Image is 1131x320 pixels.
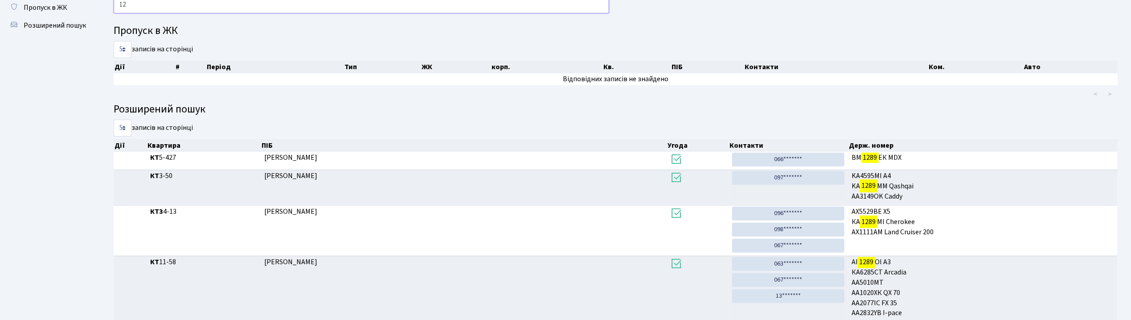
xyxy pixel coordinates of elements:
td: Відповідних записів не знайдено [114,73,1118,85]
mark: 1289 [860,216,877,228]
th: Період [206,61,344,73]
span: 4-13 [150,207,257,217]
mark: 1289 [861,151,878,164]
th: Контакти [729,139,848,152]
span: 5-427 [150,153,257,163]
th: Ком. [928,61,1024,73]
th: Тип [344,61,421,73]
mark: 1289 [860,179,877,192]
span: [PERSON_NAME] [264,257,317,267]
label: записів на сторінці [114,41,193,58]
th: Авто [1023,61,1118,73]
span: Розширений пошук [24,21,86,30]
th: Дії [114,139,147,152]
h4: Пропуск в ЖК [114,25,1118,37]
b: КТ [150,257,159,267]
th: Дії [114,61,175,73]
th: ПІБ [261,139,667,152]
span: [PERSON_NAME] [264,171,317,181]
span: АХ5529ВЕ X5 КА МІ Cherokee АХ1111АМ Land Cruiser 200 [852,207,1114,237]
mark: 1289 [858,256,875,268]
th: Контакти [744,61,928,73]
b: КТ3 [150,207,163,216]
span: ВМ ЕК MDX [852,153,1114,163]
th: корп. [491,61,602,73]
span: 11-58 [150,257,257,267]
th: ПІБ [671,61,744,73]
th: ЖК [421,61,491,73]
select: записів на сторінці [114,120,131,137]
th: Кв. [602,61,671,73]
a: Розширений пошук [4,17,94,34]
th: Квартира [147,139,261,152]
span: KA4595MI A4 KA MM Qashqai AA3149OK Caddy [852,171,1114,202]
label: записів на сторінці [114,120,193,137]
b: КТ [150,171,159,181]
th: # [175,61,206,73]
th: Держ. номер [848,139,1118,152]
span: Пропуск в ЖК [24,3,67,12]
span: 3-50 [150,171,257,181]
span: [PERSON_NAME] [264,153,317,162]
select: записів на сторінці [114,41,131,58]
h4: Розширений пошук [114,103,1118,116]
b: КТ [150,153,159,162]
th: Угода [667,139,729,152]
span: [PERSON_NAME] [264,207,317,216]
